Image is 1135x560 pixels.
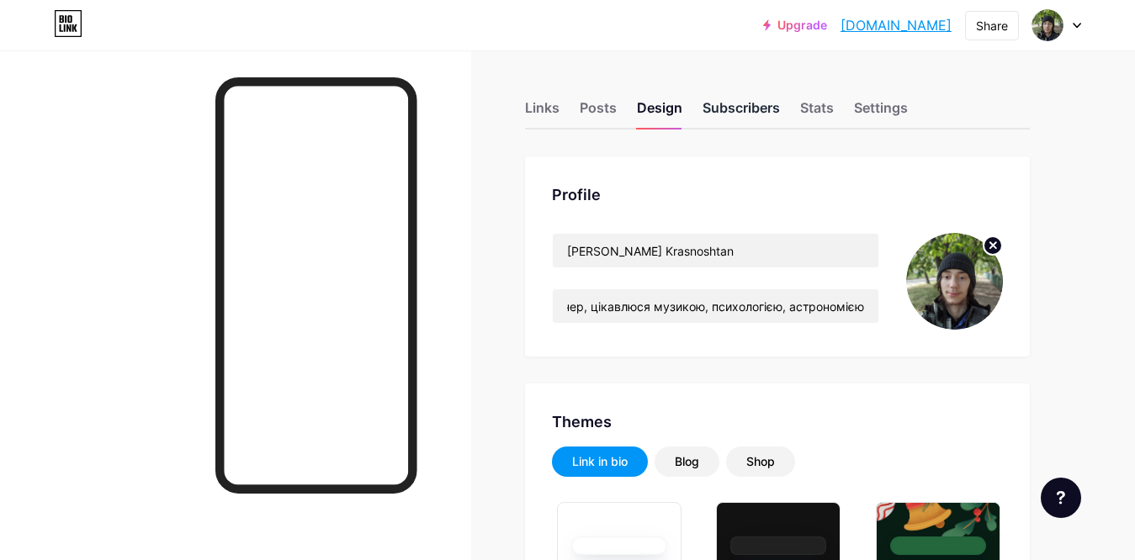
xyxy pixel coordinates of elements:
[553,234,878,267] input: Name
[906,233,1003,330] img: Дима Красноштан
[854,98,908,128] div: Settings
[800,98,834,128] div: Stats
[552,183,1003,206] div: Profile
[976,17,1008,34] div: Share
[746,453,775,470] div: Shop
[552,410,1003,433] div: Themes
[525,98,560,128] div: Links
[637,98,682,128] div: Design
[572,453,628,470] div: Link in bio
[1032,9,1063,41] img: Дима Красноштан
[553,289,878,323] input: Bio
[841,15,952,35] a: [DOMAIN_NAME]
[580,98,617,128] div: Posts
[675,453,699,470] div: Blog
[763,18,827,32] a: Upgrade
[703,98,780,128] div: Subscribers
